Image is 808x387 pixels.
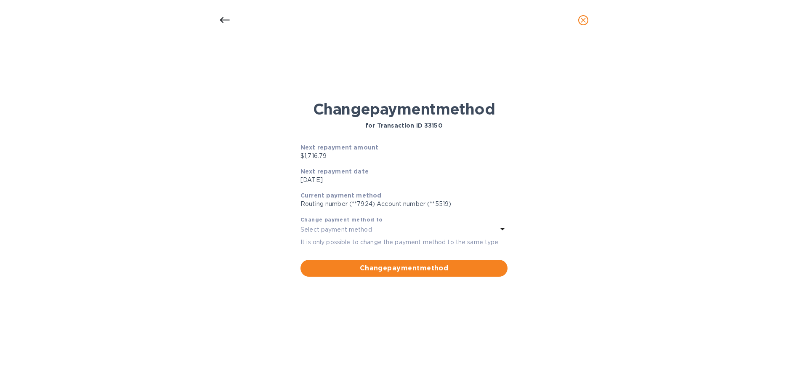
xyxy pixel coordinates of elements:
p: for Transaction ID 33150 [365,121,443,130]
p: $1,716.79 [300,152,508,160]
button: Changepaymentmethod [300,260,508,277]
button: close [573,10,593,30]
p: Routing number (**7924) Account number (**5519) [300,200,508,208]
p: It is only possible to change the payment method to the same type. [300,238,508,247]
b: Next repayment amount [300,144,378,151]
b: Change payment method to [300,216,383,223]
p: Select payment method [300,225,372,234]
span: Change payment method [307,263,501,273]
p: [DATE] [300,176,508,184]
h1: Change payment method [313,100,495,118]
b: Current payment method [300,192,381,199]
b: Next repayment date [300,168,369,175]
